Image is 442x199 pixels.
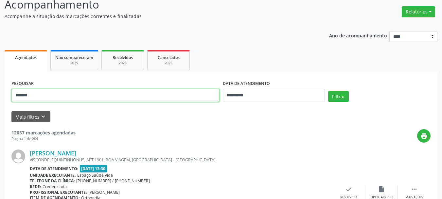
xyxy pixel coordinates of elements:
[113,55,133,60] span: Resolvidos
[30,149,76,157] a: [PERSON_NAME]
[30,184,41,189] b: Rede:
[77,172,113,178] span: Espaço Saúde Vida
[43,184,67,189] span: Credenciada
[11,111,50,123] button: Mais filtroskeyboard_arrow_down
[152,61,185,66] div: 2025
[30,172,76,178] b: Unidade executante:
[158,55,180,60] span: Cancelados
[11,129,76,136] strong: 12057 marcações agendadas
[30,178,75,184] b: Telefone da clínica:
[402,6,435,17] button: Relatórios
[30,166,79,171] b: Data de atendimento:
[30,157,332,163] div: VISCONDE JEQUINTINHONHS, APT.1901, BOA VIAGEM, [GEOGRAPHIC_DATA] - [GEOGRAPHIC_DATA]
[223,79,270,89] label: DATA DE ATENDIMENTO
[55,55,93,60] span: Não compareceram
[30,189,87,195] b: Profissional executante:
[345,186,352,193] i: check
[378,186,385,193] i: insert_drive_file
[11,79,34,89] label: PESQUISAR
[411,186,418,193] i: 
[5,13,308,20] p: Acompanhe a situação das marcações correntes e finalizadas
[40,113,47,120] i: keyboard_arrow_down
[55,61,93,66] div: 2025
[329,31,387,39] p: Ano de acompanhamento
[11,149,25,163] img: img
[80,165,107,172] span: [DATE] 13:30
[417,129,431,143] button: print
[328,91,349,102] button: Filtrar
[106,61,139,66] div: 2025
[420,132,428,140] i: print
[88,189,120,195] span: [PERSON_NAME]
[15,55,37,60] span: Agendados
[76,178,150,184] span: [PHONE_NUMBER] / [PHONE_NUMBER]
[11,136,76,142] div: Página 1 de 804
